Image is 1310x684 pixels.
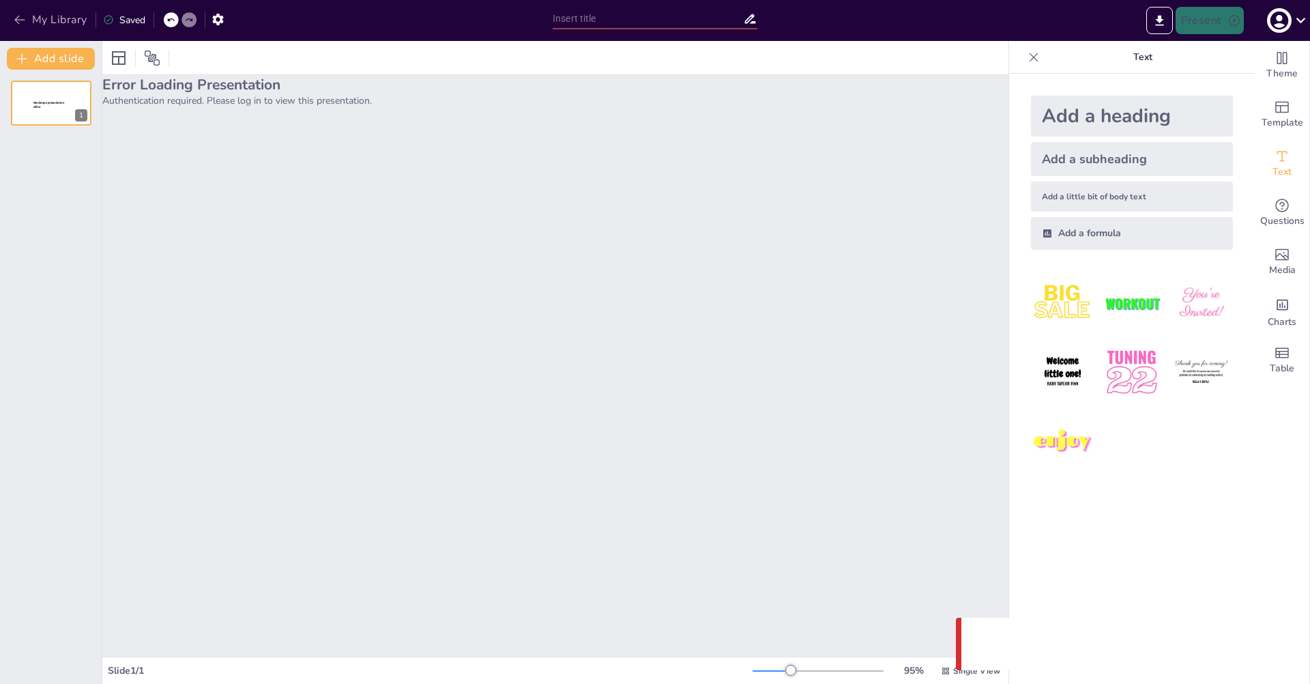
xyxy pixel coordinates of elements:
span: Text [1272,165,1292,180]
img: 1.jpeg [1031,272,1094,335]
span: Single View [953,666,1000,676]
img: 2.jpeg [1100,272,1163,335]
p: Text [1045,41,1241,74]
div: Add ready made slides [1255,90,1309,139]
img: 6.jpeg [1169,341,1233,404]
div: Add a heading [1031,96,1233,137]
div: Slide 1 / 1 [108,664,753,677]
p: Your request was made with invalid credentials. [1000,636,1255,653]
span: Sendsteps presentation editor [33,101,64,109]
p: Authentication required. Please log in to view this presentation. [102,94,1008,107]
div: Add a little bit of body text [1031,182,1233,212]
img: 7.jpeg [1031,410,1094,474]
div: Get real-time input from your audience [1255,188,1309,238]
span: Questions [1260,214,1305,229]
img: 3.jpeg [1169,272,1233,335]
button: My Library [10,9,93,31]
div: Change the overall theme [1255,41,1309,90]
span: Table [1270,361,1294,376]
button: Add slide [7,48,95,70]
span: Charts [1268,315,1296,330]
div: Saved [103,14,145,27]
span: Position [144,50,160,66]
button: Present [1176,7,1244,34]
input: Insert title [553,9,743,29]
h2: Error Loading Presentation [102,75,1008,94]
div: 95 % [897,664,930,677]
button: Export to PowerPoint [1146,7,1173,34]
span: Media [1269,263,1296,278]
div: Add a subheading [1031,142,1233,176]
div: Add charts and graphs [1255,287,1309,336]
div: Add images, graphics, shapes or video [1255,238,1309,287]
div: Layout [108,47,130,69]
div: Add a table [1255,336,1309,385]
span: Template [1262,115,1303,130]
div: 1 [75,109,87,122]
img: 5.jpeg [1100,341,1163,404]
div: Add text boxes [1255,139,1309,188]
div: 1 [11,81,91,126]
div: Add a formula [1031,217,1233,250]
img: 4.jpeg [1031,341,1094,404]
span: Theme [1266,66,1298,81]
